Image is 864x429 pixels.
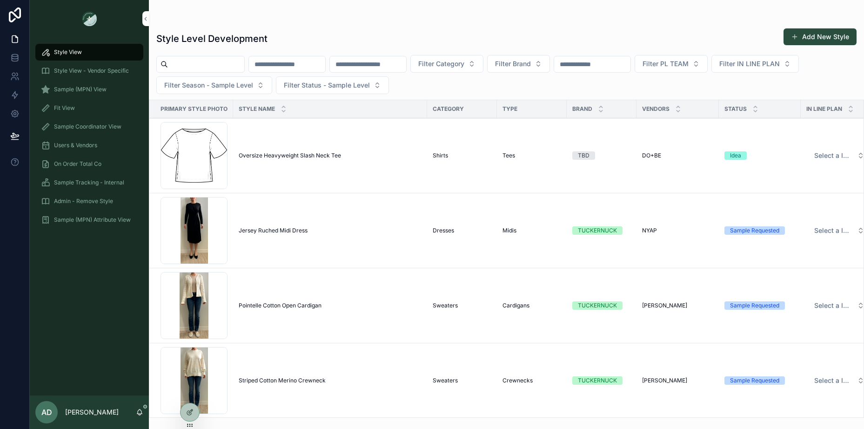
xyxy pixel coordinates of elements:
span: Style View - Vendor Specific [54,67,129,75]
span: Select a IN LINE PLAN [814,226,853,235]
a: Dresses [433,227,491,234]
a: [PERSON_NAME] [642,377,713,384]
button: Select Button [156,76,272,94]
a: Sweaters [433,302,491,309]
button: Select Button [487,55,550,73]
a: Oversize Heavyweight Slash Neck Tee [239,152,422,159]
a: Sweaters [433,377,491,384]
span: Select a IN LINE PLAN [814,301,853,310]
span: Sample Tracking - Internal [54,179,124,186]
a: Users & Vendors [35,137,143,154]
button: Add New Style [784,28,857,45]
a: Striped Cotton Merino Crewneck [239,377,422,384]
a: DO+BE [642,152,713,159]
span: Style Name [239,105,275,113]
span: Filter PL TEAM [643,59,689,68]
span: Crewnecks [502,377,533,384]
a: Cardigans [502,302,561,309]
span: Sweaters [433,302,458,309]
div: Sample Requested [730,226,779,235]
a: TUCKERNUCK [572,226,631,235]
a: Sample (MPN) Attribute View [35,211,143,228]
a: TUCKERNUCK [572,301,631,310]
div: TBD [578,151,589,160]
a: Sample Requested [724,301,795,310]
div: TUCKERNUCK [578,226,617,235]
span: Fit View [54,104,75,112]
span: Sample (MPN) Attribute View [54,216,131,224]
a: Shirts [433,152,491,159]
a: Sample Tracking - Internal [35,174,143,191]
span: [PERSON_NAME] [642,377,687,384]
span: NYAP [642,227,657,234]
span: Select a IN LINE PLAN [814,151,853,160]
a: On Order Total Co [35,156,143,172]
button: Select Button [711,55,799,73]
span: Style View [54,48,82,56]
span: Shirts [433,152,448,159]
button: Select Button [635,55,708,73]
span: [PERSON_NAME] [642,302,687,309]
span: Filter Status - Sample Level [284,81,370,90]
p: [PERSON_NAME] [65,408,119,417]
span: Filter Category [418,59,464,68]
span: IN LINE PLAN [806,105,842,113]
span: Jersey Ruched Midi Dress [239,227,308,234]
a: TUCKERNUCK [572,376,631,385]
h1: Style Level Development [156,32,268,45]
a: Sample (MPN) View [35,81,143,98]
a: Tees [502,152,561,159]
a: [PERSON_NAME] [642,302,713,309]
a: Midis [502,227,561,234]
a: NYAP [642,227,713,234]
span: Cardigans [502,302,529,309]
span: Sample Coordinator View [54,123,121,130]
div: Idea [730,151,741,160]
a: Fit View [35,100,143,116]
div: Sample Requested [730,376,779,385]
span: Pointelle Cotton Open Cardigan [239,302,321,309]
a: Style View [35,44,143,61]
a: Admin - Remove Style [35,193,143,210]
a: Sample Requested [724,376,795,385]
span: Admin - Remove Style [54,197,113,205]
div: scrollable content [30,37,149,240]
span: Filter IN LINE PLAN [719,59,780,68]
span: On Order Total Co [54,160,101,168]
span: Dresses [433,227,454,234]
span: Category [433,105,464,113]
span: DO+BE [642,152,661,159]
span: Users & Vendors [54,142,97,149]
span: Midis [502,227,516,234]
a: Jersey Ruched Midi Dress [239,227,422,234]
span: Sample (MPN) View [54,86,107,93]
a: TBD [572,151,631,160]
span: Filter Season - Sample Level [164,81,253,90]
span: Select a IN LINE PLAN [814,376,853,385]
span: Striped Cotton Merino Crewneck [239,377,326,384]
span: AD [41,407,52,418]
span: Tees [502,152,515,159]
a: Idea [724,151,795,160]
a: Crewnecks [502,377,561,384]
button: Select Button [410,55,483,73]
a: Sample Requested [724,226,795,235]
span: Vendors [642,105,670,113]
span: Oversize Heavyweight Slash Neck Tee [239,152,341,159]
img: App logo [82,11,97,26]
span: Sweaters [433,377,458,384]
span: Filter Brand [495,59,531,68]
span: Type [502,105,517,113]
span: Brand [572,105,592,113]
div: TUCKERNUCK [578,301,617,310]
a: Pointelle Cotton Open Cardigan [239,302,422,309]
button: Select Button [276,76,389,94]
a: Sample Coordinator View [35,118,143,135]
div: TUCKERNUCK [578,376,617,385]
div: Sample Requested [730,301,779,310]
span: Status [724,105,747,113]
a: Style View - Vendor Specific [35,62,143,79]
span: Primary Style Photo [161,105,228,113]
